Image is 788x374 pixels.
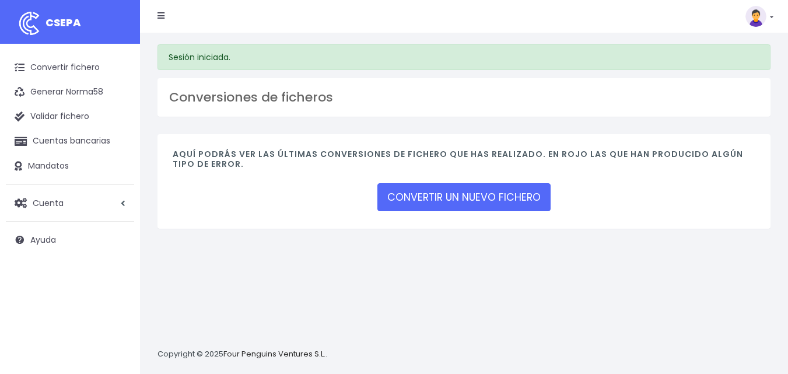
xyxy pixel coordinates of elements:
[30,234,56,246] span: Ayuda
[45,15,81,30] span: CSEPA
[157,348,327,361] p: Copyright © 2025 .
[169,90,759,105] h3: Conversiones de ficheros
[173,149,755,175] h4: Aquí podrás ver las últimas conversiones de fichero que has realizado. En rojo las que han produc...
[6,154,134,179] a: Mandatos
[6,80,134,104] a: Generar Norma58
[223,348,325,359] a: Four Penguins Ventures S.L.
[157,44,771,70] div: Sesión iniciada.
[6,191,134,215] a: Cuenta
[6,228,134,252] a: Ayuda
[745,6,766,27] img: profile
[6,104,134,129] a: Validar fichero
[6,55,134,80] a: Convertir fichero
[15,9,44,38] img: logo
[33,197,64,208] span: Cuenta
[377,183,551,211] a: CONVERTIR UN NUEVO FICHERO
[6,129,134,153] a: Cuentas bancarias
